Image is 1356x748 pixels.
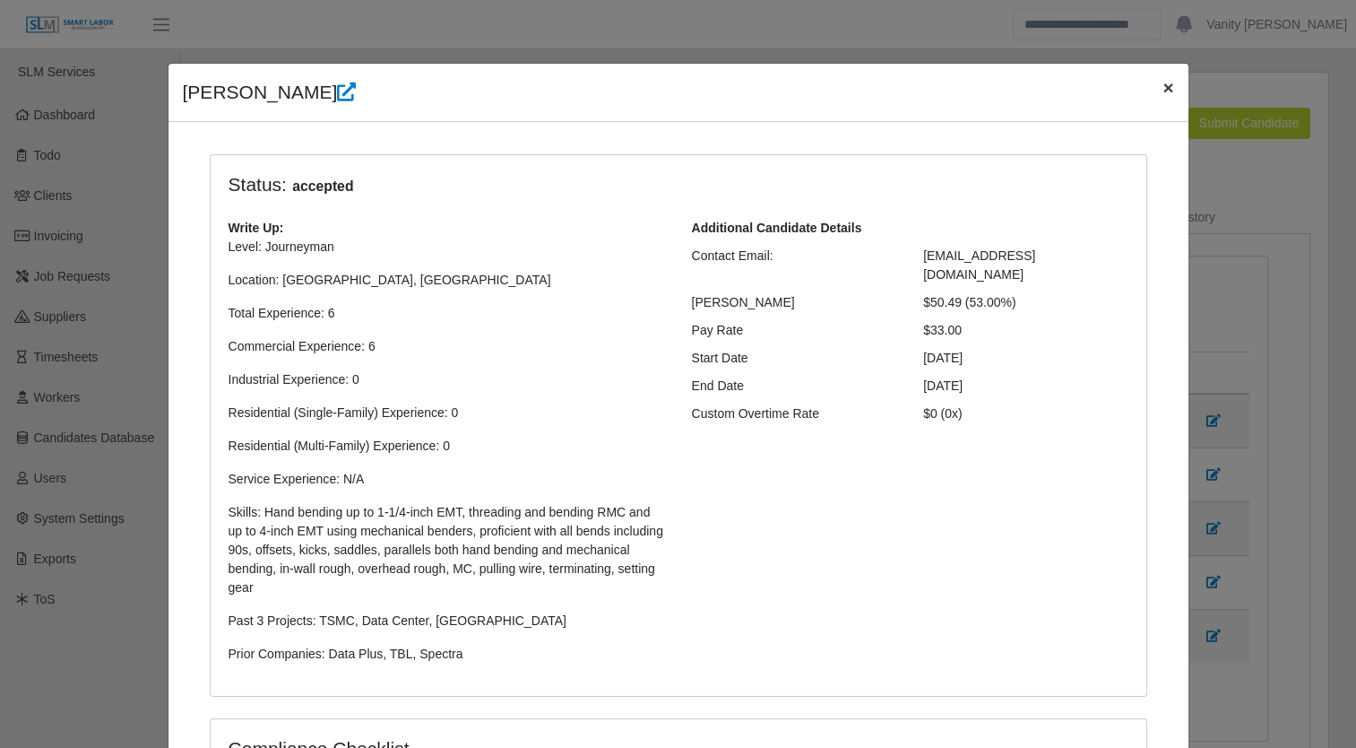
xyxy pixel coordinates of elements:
[229,470,665,489] p: Service Experience: N/A
[229,304,665,323] p: Total Experience: 6
[678,377,911,396] div: End Date
[923,378,963,393] span: [DATE]
[910,349,1142,368] div: [DATE]
[229,221,284,235] b: Write Up:
[678,293,911,312] div: [PERSON_NAME]
[229,645,665,664] p: Prior Companies: Data Plus, TBL, Spectra
[183,78,357,107] h4: [PERSON_NAME]
[923,248,1035,282] span: [EMAIL_ADDRESS][DOMAIN_NAME]
[678,404,911,423] div: Custom Overtime Rate
[229,173,897,197] h4: Status:
[229,238,665,257] p: Level: Journeyman
[910,321,1142,340] div: $33.00
[1148,64,1188,111] button: Close
[229,404,665,422] p: Residential (Single-Family) Experience: 0
[678,349,911,368] div: Start Date
[923,406,963,421] span: $0 (0x)
[229,271,665,290] p: Location: [GEOGRAPHIC_DATA], [GEOGRAPHIC_DATA]
[229,503,665,597] p: Skills: Hand bending up to 1-1/4-inch EMT, threading and bending RMC and up to 4-inch EMT using m...
[1162,77,1173,98] span: ×
[229,437,665,456] p: Residential (Multi-Family) Experience: 0
[692,221,862,235] b: Additional Candidate Details
[229,370,665,389] p: Industrial Experience: 0
[678,247,911,284] div: Contact Email:
[287,176,359,197] span: accepted
[229,612,665,631] p: Past 3 Projects: TSMC, Data Center, [GEOGRAPHIC_DATA]
[229,337,665,356] p: Commercial Experience: 6
[678,321,911,340] div: Pay Rate
[910,293,1142,312] div: $50.49 (53.00%)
